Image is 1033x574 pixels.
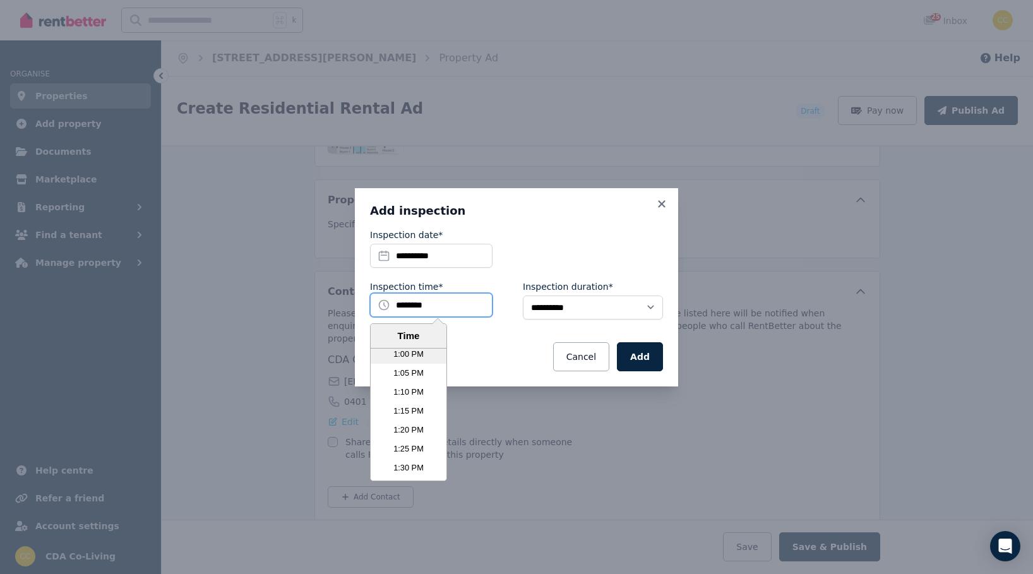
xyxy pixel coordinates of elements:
[371,477,446,496] li: 1:35 PM
[370,280,443,293] label: Inspection time*
[371,439,446,458] li: 1:25 PM
[553,342,609,371] button: Cancel
[371,421,446,439] li: 1:20 PM
[371,349,446,481] ul: Time
[523,280,613,293] label: Inspection duration*
[370,203,663,218] h3: Add inspection
[371,458,446,477] li: 1:30 PM
[371,345,446,364] li: 1:00 PM
[371,402,446,421] li: 1:15 PM
[371,383,446,402] li: 1:10 PM
[370,229,443,241] label: Inspection date*
[371,364,446,383] li: 1:05 PM
[374,329,443,344] div: Time
[990,531,1020,561] div: Open Intercom Messenger
[617,342,663,371] button: Add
